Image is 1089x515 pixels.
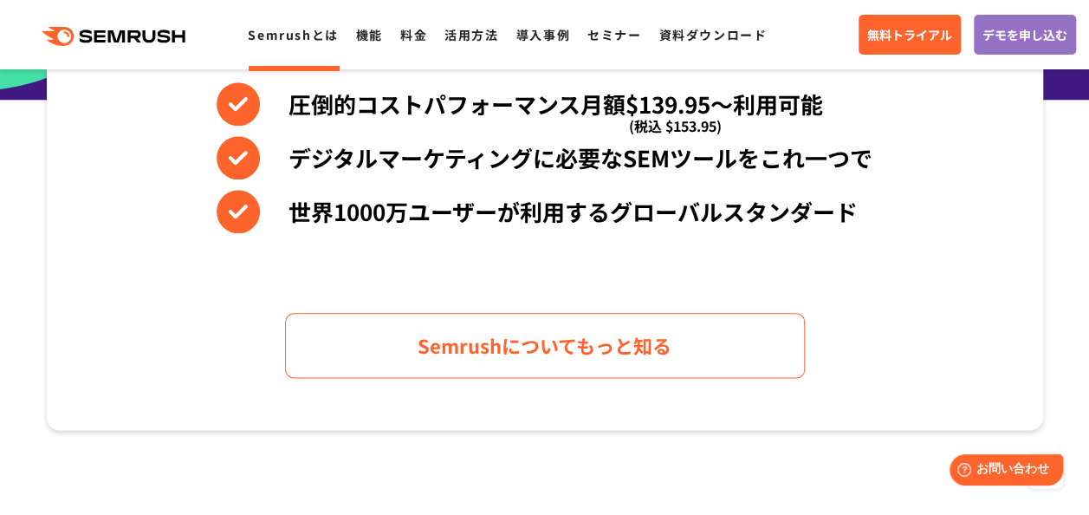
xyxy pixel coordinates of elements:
[400,26,427,43] a: 料金
[217,190,872,233] li: 世界1000万ユーザーが利用するグローバルスタンダード
[974,15,1076,55] a: デモを申し込む
[217,136,872,179] li: デジタルマーケティングに必要なSEMツールをこれ一つで
[285,313,805,378] a: Semrushについてもっと知る
[587,26,641,43] a: セミナー
[418,330,671,361] span: Semrushについてもっと知る
[248,26,338,43] a: Semrushとは
[356,26,383,43] a: 機能
[658,26,767,43] a: 資料ダウンロード
[217,82,872,126] li: 圧倒的コストパフォーマンス月額$139.95〜利用可能
[935,447,1070,496] iframe: Help widget launcher
[867,25,952,44] span: 無料トライアル
[982,25,1067,44] span: デモを申し込む
[444,26,498,43] a: 活用方法
[859,15,961,55] a: 無料トライアル
[629,104,722,147] span: (税込 $153.95)
[516,26,570,43] a: 導入事例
